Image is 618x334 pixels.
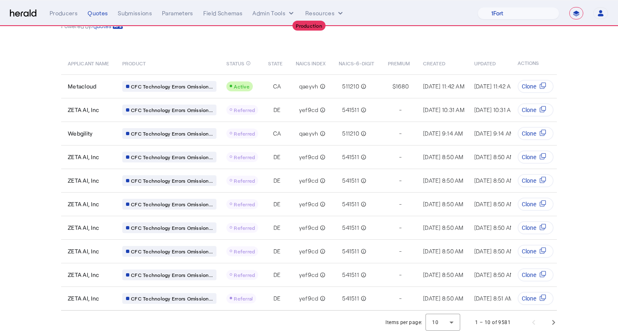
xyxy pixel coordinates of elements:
span: Clone [522,224,536,232]
span: 511210 [342,82,359,91]
span: [DATE] 8:50 AM [423,271,463,278]
span: CFC Technology Errors Omission... [131,272,213,278]
span: 541511 [342,271,359,279]
span: Clone [522,247,536,255]
span: - [399,200,402,208]
span: [DATE] 8:50 AM [423,200,463,208]
button: Resources dropdown menu [305,9,345,17]
span: DE [273,294,281,303]
span: 541511 [342,224,359,232]
span: ZETA AI, Inc [68,153,99,161]
mat-icon: info_outline [318,294,326,303]
button: Clone [518,174,554,187]
img: Herald Logo [10,10,36,17]
span: yef9cd [299,153,319,161]
span: Referral [234,296,253,301]
mat-icon: info_outline [318,224,326,232]
span: Clone [522,271,536,279]
span: $ [392,82,396,91]
span: PREMIUM [388,59,410,67]
span: yef9cd [299,177,319,185]
span: NAICS INDEX [296,59,326,67]
mat-icon: info_outline [359,294,366,303]
button: Clone [518,127,554,140]
span: [DATE] 11:42 AM [474,83,516,90]
span: CA [273,82,281,91]
span: - [399,106,402,114]
span: 1680 [396,82,409,91]
span: [DATE] 8:50 AM [474,271,515,278]
mat-icon: info_outline [359,247,366,255]
span: [DATE] 8:50 AM [423,153,463,160]
span: DE [273,271,281,279]
span: Referred [234,131,255,136]
span: yef9cd [299,247,319,255]
span: - [399,271,402,279]
span: CFC Technology Errors Omission... [131,83,213,90]
span: Clone [522,294,536,303]
span: 541511 [342,106,359,114]
button: Clone [518,150,554,164]
span: Referred [234,107,255,113]
span: DE [273,200,281,208]
button: Clone [518,268,554,282]
span: [DATE] 8:50 AM [423,177,463,184]
span: Metacloud [68,82,96,91]
span: Clone [522,177,536,185]
span: DE [273,153,281,161]
span: DE [273,247,281,255]
span: [DATE] 8:51 AM [474,295,513,302]
button: Clone [518,198,554,211]
span: - [399,224,402,232]
span: DE [273,224,281,232]
mat-icon: info_outline [359,200,366,208]
button: Clone [518,80,554,93]
span: CFC Technology Errors Omission... [131,201,213,208]
mat-icon: info_outline [359,129,366,138]
button: Next page [544,313,563,332]
span: yef9cd [299,271,319,279]
span: Webgility [68,129,93,138]
span: [DATE] 10:31 AM [423,106,464,113]
span: UPDATED [474,59,496,67]
span: [DATE] 8:50 AM [423,248,463,255]
span: PRODUCT [122,59,146,67]
span: [DATE] 8:50 AM [474,248,515,255]
span: Active [234,83,250,89]
span: [DATE] 8:50 AM [423,224,463,231]
div: Submissions [118,9,152,17]
span: Referred [234,272,255,278]
span: ZETA AI, Inc [68,294,99,303]
span: yef9cd [299,224,319,232]
span: CFC Technology Errors Omission... [131,177,213,184]
mat-icon: info_outline [318,82,326,91]
button: Clone [518,292,554,305]
mat-icon: info_outline [318,247,326,255]
span: ZETA AI, Inc [68,224,99,232]
span: qaeyvh [299,129,319,138]
div: Producers [50,9,78,17]
mat-icon: info_outline [359,106,366,114]
span: 541511 [342,153,359,161]
span: Referred [234,201,255,207]
span: CFC Technology Errors Omission... [131,295,213,302]
span: [DATE] 11:42 AM [423,83,464,90]
span: CFC Technology Errors Omission... [131,154,213,160]
div: Production [292,21,326,31]
span: - [399,177,402,185]
span: ZETA AI, Inc [68,247,99,255]
button: Clone [518,221,554,234]
mat-icon: info_outline [359,224,366,232]
span: STATE [268,59,282,67]
div: Parameters [162,9,193,17]
span: CFC Technology Errors Omission... [131,130,213,137]
mat-icon: info_outline [318,177,326,185]
div: Field Schemas [203,9,243,17]
span: Referred [234,248,255,254]
button: internal dropdown menu [252,9,295,17]
span: DE [273,177,281,185]
span: ZETA AI, Inc [68,200,99,208]
span: Referred [234,178,255,184]
mat-icon: info_outline [318,200,326,208]
div: Quotes [88,9,108,17]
